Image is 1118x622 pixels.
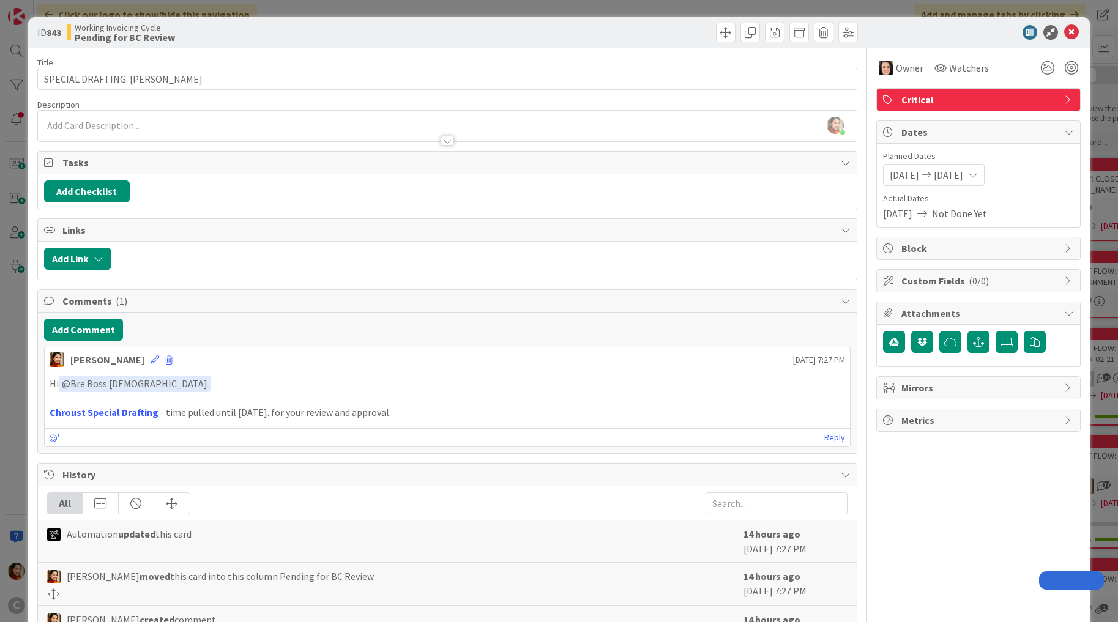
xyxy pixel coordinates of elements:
[62,155,835,170] span: Tasks
[743,570,800,582] b: 14 hours ago
[37,25,61,40] span: ID
[62,467,835,482] span: History
[883,150,1074,163] span: Planned Dates
[949,61,989,75] span: Watchers
[48,493,83,514] div: All
[901,241,1058,256] span: Block
[901,380,1058,395] span: Mirrors
[116,295,127,307] span: ( 1 )
[44,180,130,202] button: Add Checklist
[879,61,893,75] img: BL
[901,92,1058,107] span: Critical
[62,377,207,390] span: Bre Boss [DEMOGRAPHIC_DATA]
[67,527,192,541] span: Automation this card
[883,192,1074,205] span: Actual Dates
[75,23,175,32] span: Working Invoicing Cycle
[50,352,64,367] img: PM
[62,377,70,390] span: @
[44,248,111,270] button: Add Link
[50,405,846,420] p: - time pulled until [DATE]. for your review and approval.
[793,354,845,366] span: [DATE] 7:27 PM
[706,492,848,514] input: Search...
[932,206,987,221] span: Not Done Yet
[118,528,155,540] b: updated
[743,528,800,540] b: 14 hours ago
[934,168,963,182] span: [DATE]
[901,306,1058,320] span: Attachments
[743,527,848,556] div: [DATE] 7:27 PM
[901,273,1058,288] span: Custom Fields
[62,294,835,308] span: Comments
[140,570,170,582] b: moved
[824,430,845,445] a: Reply
[901,413,1058,428] span: Metrics
[67,569,374,583] span: [PERSON_NAME] this card into this column Pending for BC Review
[47,570,61,583] img: PM
[62,223,835,237] span: Links
[969,275,989,287] span: ( 0/0 )
[883,206,912,221] span: [DATE]
[44,319,123,341] button: Add Comment
[37,57,53,68] label: Title
[37,99,80,110] span: Description
[896,61,923,75] span: Owner
[47,26,61,39] b: 843
[70,352,144,367] div: [PERSON_NAME]
[743,569,848,599] div: [DATE] 7:27 PM
[75,32,175,42] b: Pending for BC Review
[901,125,1058,139] span: Dates
[50,406,158,418] a: Chroust Special Drafting
[37,68,858,90] input: type card name here...
[890,168,919,182] span: [DATE]
[827,117,844,134] img: ZE7sHxBjl6aIQZ7EmcD5y5U36sLYn9QN.jpeg
[50,376,846,392] p: Hi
